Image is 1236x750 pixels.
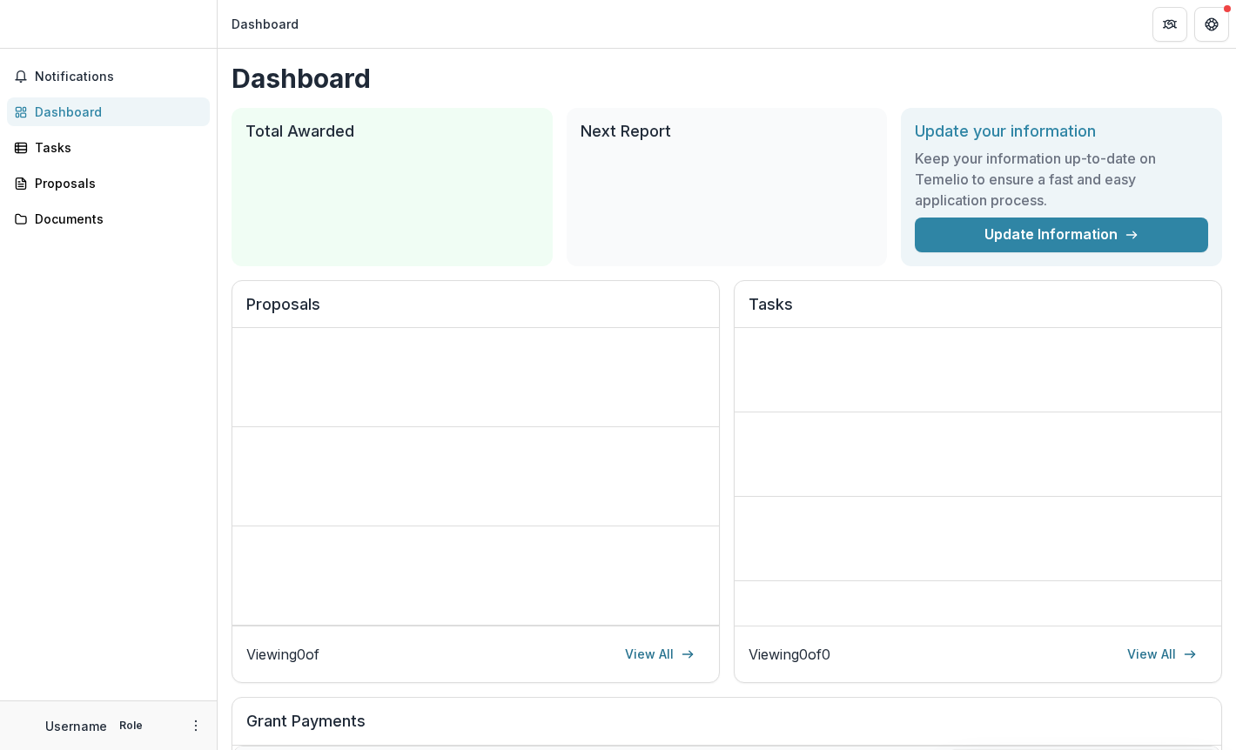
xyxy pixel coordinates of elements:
h2: Proposals [246,295,705,328]
div: Proposals [35,174,196,192]
span: Notifications [35,70,203,84]
button: Get Help [1194,7,1229,42]
h2: Next Report [581,122,874,141]
div: Tasks [35,138,196,157]
h2: Grant Payments [246,712,1207,745]
p: Viewing 0 of 0 [749,644,830,665]
a: Proposals [7,169,210,198]
p: Role [114,718,148,733]
button: More [185,715,206,736]
a: Tasks [7,133,210,162]
div: Dashboard [232,15,299,33]
h2: Update your information [915,122,1208,141]
div: Documents [35,210,196,228]
a: View All [1117,640,1207,668]
a: Dashboard [7,97,210,126]
p: Viewing 0 of [246,644,319,665]
button: Notifications [7,63,210,90]
h2: Total Awarded [245,122,539,141]
p: Username [45,717,107,735]
h1: Dashboard [232,63,1222,94]
a: View All [615,640,705,668]
nav: breadcrumb [225,11,306,37]
a: Documents [7,204,210,233]
button: Partners [1152,7,1187,42]
h3: Keep your information up-to-date on Temelio to ensure a fast and easy application process. [915,148,1208,211]
a: Update Information [915,218,1208,252]
div: Dashboard [35,103,196,121]
h2: Tasks [749,295,1207,328]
